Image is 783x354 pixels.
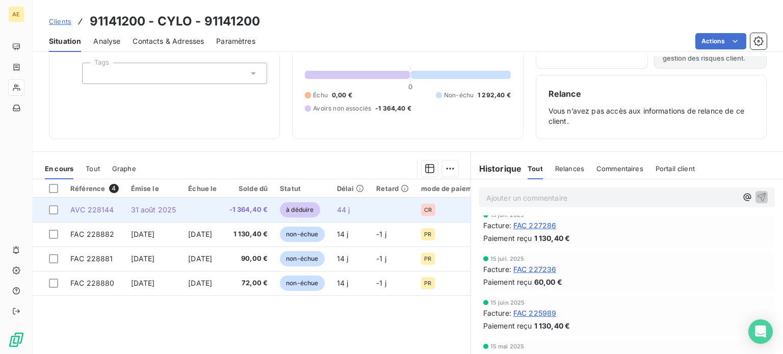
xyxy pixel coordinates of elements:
span: Commentaires [596,165,643,173]
input: Ajouter une valeur [91,69,99,78]
span: [DATE] [188,230,212,238]
span: FAC 228882 [70,230,115,238]
div: Statut [280,184,324,193]
div: Solde dû [229,184,268,193]
span: FAC 227286 [513,220,557,231]
span: 31 août 2025 [131,205,176,214]
span: 1 130,40 € [229,229,268,239]
span: 14 j [337,230,349,238]
span: FAC 227236 [513,264,557,275]
span: -1 364,40 € [229,205,268,215]
span: à déduire [280,202,320,217]
span: PR [424,256,431,262]
span: [DATE] [131,279,155,287]
div: Retard [376,184,409,193]
span: non-échue [280,276,324,291]
span: 15 juin 2025 [490,299,525,306]
span: 14 j [337,279,349,287]
span: -1 j [376,254,386,263]
span: Situation [49,36,81,46]
span: 1 130,40 € [534,320,570,331]
span: -1 j [376,279,386,287]
span: Échu [313,91,328,100]
span: PR [424,231,431,237]
div: Échue le [188,184,217,193]
span: PR [424,280,431,286]
span: non-échue [280,251,324,266]
span: 4 [109,184,118,193]
span: 72,00 € [229,278,268,288]
span: Facture : [483,264,511,275]
span: [DATE] [131,230,155,238]
div: Vous n’avez pas accès aux informations de relance de ce client. [549,88,754,126]
span: Avoirs non associés [313,104,371,113]
span: 1 130,40 € [534,233,570,243]
span: [DATE] [131,254,155,263]
span: 15 juil. 2025 [490,212,525,218]
span: -1 364,40 € [375,104,411,113]
span: FAC 228880 [70,279,115,287]
span: [DATE] [188,279,212,287]
span: 0,00 € [332,91,352,100]
div: Délai [337,184,364,193]
div: Émise le [131,184,176,193]
span: CR [424,207,432,213]
h3: 91141200 - CYLO - 91141200 [90,12,260,31]
span: 60,00 € [534,277,562,287]
div: Référence [70,184,119,193]
span: FAC 225989 [513,308,557,318]
span: 15 mai 2025 [490,343,525,349]
span: [DATE] [188,254,212,263]
span: Tout [528,165,543,173]
span: -1 j [376,230,386,238]
span: Paiement reçu [483,277,532,287]
span: Tout [86,165,100,173]
span: Facture : [483,308,511,318]
span: 0 [408,83,412,91]
span: En cours [45,165,73,173]
img: Logo LeanPay [8,332,24,348]
span: Portail client [656,165,695,173]
button: Actions [695,33,746,49]
span: 44 j [337,205,350,214]
span: 1 292,40 € [478,91,511,100]
span: Facture : [483,220,511,231]
a: Clients [49,16,71,26]
span: 15 juil. 2025 [490,256,525,262]
span: Clients [49,17,71,25]
span: 90,00 € [229,254,268,264]
span: Relances [555,165,584,173]
h6: Relance [549,88,754,100]
span: non-échue [280,227,324,242]
span: AVC 228144 [70,205,114,214]
span: FAC 228881 [70,254,113,263]
span: Non-échu [444,91,474,100]
span: 14 j [337,254,349,263]
div: AE [8,6,24,22]
span: Graphe [112,165,136,173]
span: Paiement reçu [483,233,532,243]
div: mode de paiement [421,184,483,193]
h6: Historique [471,162,522,175]
div: Open Intercom Messenger [748,319,773,344]
span: Paramètres [216,36,255,46]
span: Contacts & Adresses [133,36,204,46]
span: Paiement reçu [483,320,532,331]
span: Analyse [93,36,120,46]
